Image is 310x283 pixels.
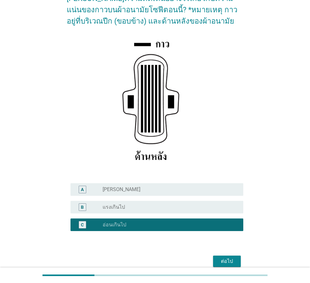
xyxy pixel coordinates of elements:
[103,186,140,193] label: [PERSON_NAME]
[103,222,126,228] label: อ่อนเกินไป
[103,204,125,210] label: แรงเกินไป
[81,221,84,228] div: C
[81,204,84,210] div: B
[218,258,236,265] div: ต่อไป
[213,256,241,267] button: ต่อไป
[81,186,84,193] div: A
[122,32,187,173] img: 8fc839c5-5e83-4b60-ba78-aa9b213d61d8-glue.png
